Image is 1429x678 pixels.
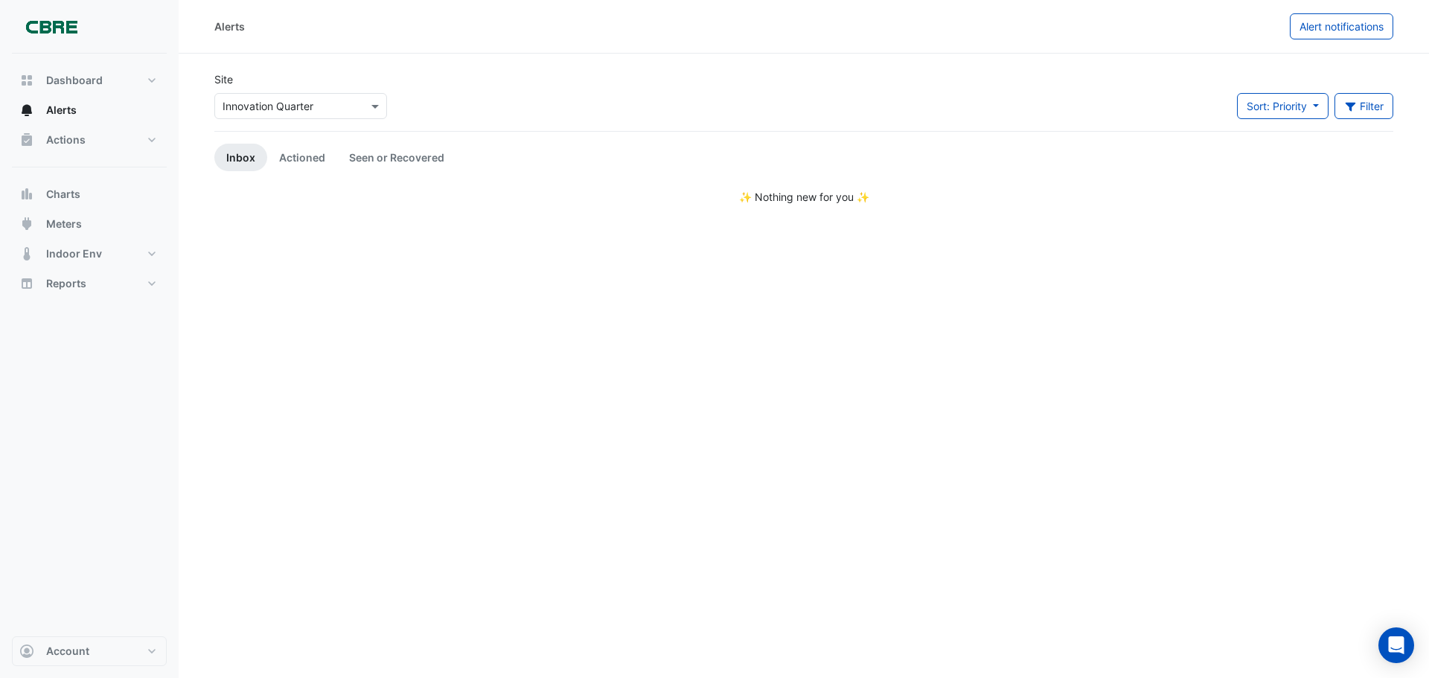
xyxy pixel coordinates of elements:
a: Actioned [267,144,337,171]
a: Seen or Recovered [337,144,456,171]
button: Meters [12,209,167,239]
button: Charts [12,179,167,209]
span: Actions [46,132,86,147]
span: Alert notifications [1299,20,1384,33]
label: Site [214,71,233,87]
button: Alert notifications [1290,13,1393,39]
span: Indoor Env [46,246,102,261]
app-icon: Indoor Env [19,246,34,261]
a: Inbox [214,144,267,171]
app-icon: Dashboard [19,73,34,88]
span: Alerts [46,103,77,118]
button: Actions [12,125,167,155]
span: Charts [46,187,80,202]
div: ✨ Nothing new for you ✨ [214,189,1393,205]
div: Open Intercom Messenger [1378,627,1414,663]
button: Account [12,636,167,666]
button: Dashboard [12,65,167,95]
app-icon: Meters [19,217,34,231]
button: Alerts [12,95,167,125]
app-icon: Alerts [19,103,34,118]
span: Account [46,644,89,659]
span: Reports [46,276,86,291]
button: Sort: Priority [1237,93,1329,119]
button: Filter [1334,93,1394,119]
app-icon: Actions [19,132,34,147]
button: Reports [12,269,167,298]
button: Indoor Env [12,239,167,269]
img: Company Logo [18,12,85,42]
span: Sort: Priority [1247,100,1307,112]
app-icon: Charts [19,187,34,202]
span: Dashboard [46,73,103,88]
app-icon: Reports [19,276,34,291]
span: Meters [46,217,82,231]
div: Alerts [214,19,245,34]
